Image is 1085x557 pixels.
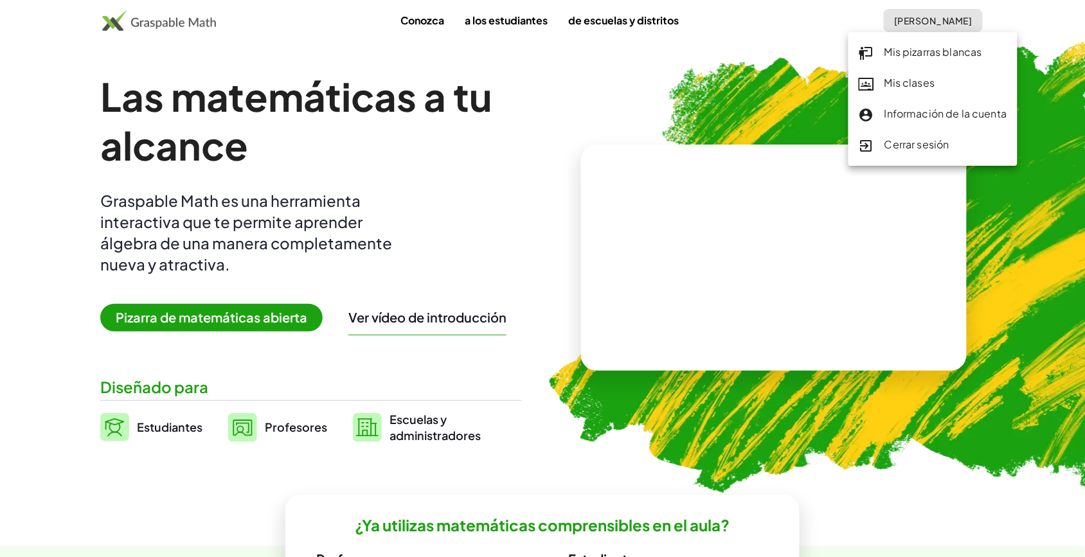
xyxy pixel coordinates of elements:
[568,13,679,27] font: de escuelas y distritos
[116,309,307,325] font: Pizarra de matemáticas abierta
[390,8,454,32] a: Conozca
[100,411,202,443] a: Estudiantes
[353,413,382,442] img: svg%3e
[884,76,935,89] font: Mis clases
[390,428,481,443] font: administradores
[895,15,973,26] font: [PERSON_NAME]
[100,312,333,325] a: Pizarra de matemáticas abierta
[465,13,548,27] font: a los estudiantes
[884,45,982,58] font: Mis pizarras blancas
[355,515,730,535] font: ¿Ya utilizas matemáticas comprensibles en el aula?
[100,413,129,441] img: svg%3e
[137,420,202,434] font: Estudiantes
[677,209,870,306] video: ¿Qué es esto? Es notación matemática dinámica. Esta notación desempeña un papel fundamental en có...
[884,107,1007,120] font: Información de la cuenta
[558,8,689,32] a: de escuelas y distritos
[228,411,327,443] a: Profesores
[454,8,558,32] a: a los estudiantes
[884,137,949,151] font: Cerrar sesión
[100,377,208,396] font: Diseñado para
[100,191,392,274] font: Graspable Math es una herramienta interactiva que te permite aprender álgebra de una manera compl...
[848,37,1018,68] a: Mis pizarras blancas
[353,411,481,443] a: Escuelas yadministradores
[348,309,507,325] font: Ver vídeo de introducción
[884,9,983,32] button: [PERSON_NAME]
[228,413,257,442] img: svg%3e
[390,412,447,427] font: Escuelas y
[265,420,327,434] font: Profesores
[348,309,507,326] button: Ver vídeo de introducción
[100,72,492,169] font: Las matemáticas a tu alcance
[848,68,1018,99] a: Mis clases
[400,13,444,27] font: Conozca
